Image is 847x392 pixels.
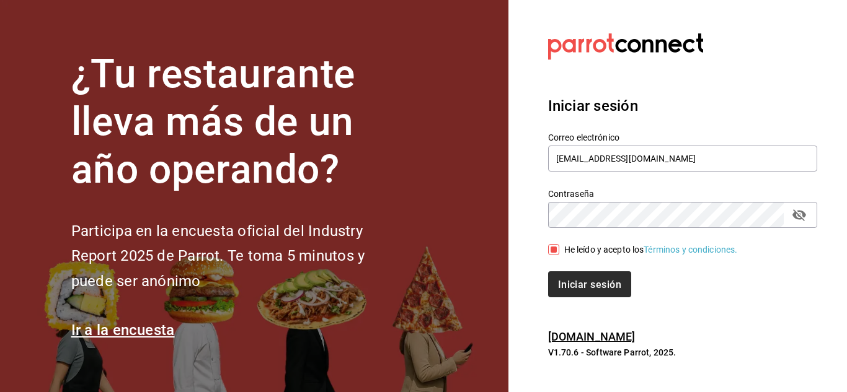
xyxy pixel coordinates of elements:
button: Iniciar sesión [548,271,631,297]
font: Correo electrónico [548,133,619,142]
font: ¿Tu restaurante lleva más de un año operando? [71,51,355,193]
font: Participa en la encuesta oficial del Industry Report 2025 de Parrot. Te toma 5 minutos y puede se... [71,222,365,290]
a: Términos y condiciones. [644,245,737,255]
font: V1.70.6 - Software Parrot, 2025. [548,347,676,357]
a: Ir a la encuesta [71,321,175,339]
font: Iniciar sesión [548,97,638,115]
a: [DOMAIN_NAME] [548,330,636,343]
font: He leído y acepto los [564,245,644,255]
input: Ingresa tu correo electrónico [548,146,817,172]
font: Iniciar sesión [558,278,621,290]
font: Contraseña [548,189,594,199]
button: campo de contraseña [789,204,810,225]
